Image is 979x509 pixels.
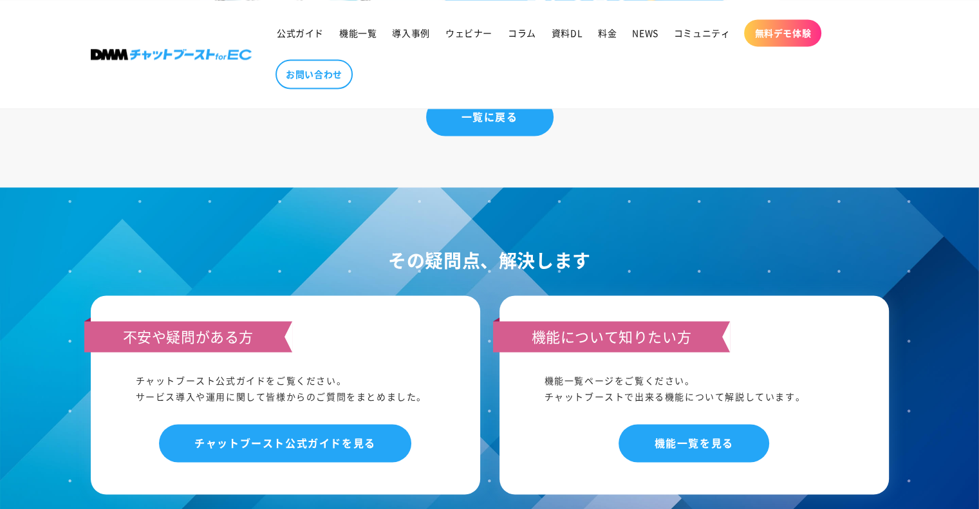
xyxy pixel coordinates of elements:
a: 公式ガイド [269,19,331,46]
span: ウェビナー [445,27,492,39]
span: NEWS [632,27,658,39]
span: 料金 [598,27,617,39]
span: お問い合わせ [286,68,342,80]
a: コラム [500,19,544,46]
span: 機能一覧 [339,27,377,39]
span: 無料デモ体験 [754,27,811,39]
a: チャットブースト公式ガイドを見る [159,424,411,462]
span: 導入事例 [392,27,429,39]
div: チャットブースト公式ガイドをご覧ください。 サービス導入や運用に関して皆様からのご質問をまとめました。 [136,373,435,405]
a: 料金 [590,19,624,46]
h2: その疑問点、解決します [91,245,889,276]
a: 無料デモ体験 [744,19,821,46]
span: 公式ガイド [277,27,324,39]
a: 一覧に戻る [426,98,554,136]
a: 資料DL [544,19,590,46]
h3: 機能について知りたい方 [493,321,731,352]
a: お問い合わせ [275,59,353,89]
img: 株式会社DMM Boost [91,49,252,60]
a: ウェビナー [438,19,500,46]
span: コミュニティ [674,27,731,39]
h3: 不安や疑問がある方 [84,321,292,352]
a: 機能一覧を見る [619,424,769,462]
a: NEWS [624,19,666,46]
span: 資料DL [552,27,583,39]
a: 機能一覧 [331,19,384,46]
div: 機能一覧ページをご覧ください。 チャットブーストで出来る機能について解説しています。 [545,373,844,405]
a: 導入事例 [384,19,437,46]
span: コラム [508,27,536,39]
a: コミュニティ [666,19,738,46]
